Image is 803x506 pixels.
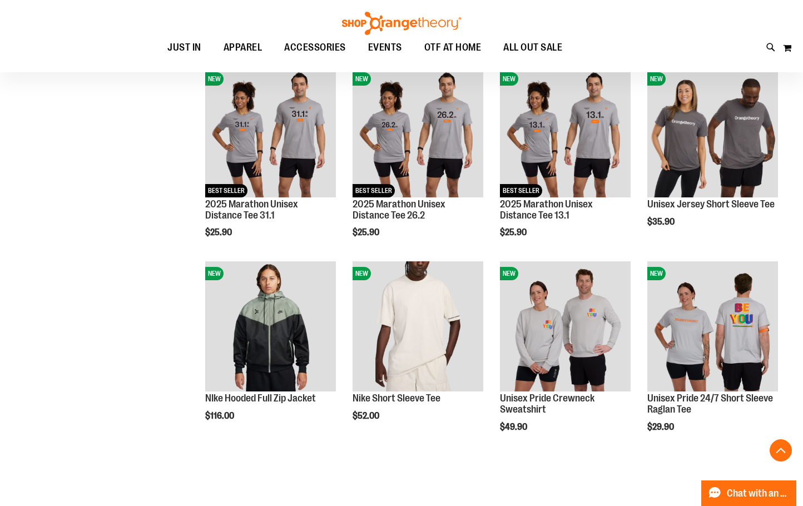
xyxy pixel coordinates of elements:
[500,199,593,221] a: 2025 Marathon Unisex Distance Tee 13.1
[500,72,518,86] span: NEW
[167,35,201,60] span: JUST IN
[200,256,341,449] div: product
[205,261,335,393] a: NIke Hooded Full Zip JacketNEW
[224,35,262,60] span: APPAREL
[494,256,636,460] div: product
[353,67,483,197] img: 2025 Marathon Unisex Distance Tee 26.2
[647,393,773,415] a: Unisex Pride 24/7 Short Sleeve Raglan Tee
[500,184,542,197] span: BEST SELLER
[205,411,236,421] span: $116.00
[353,199,445,221] a: 2025 Marathon Unisex Distance Tee 26.2
[205,393,316,404] a: NIke Hooded Full Zip Jacket
[353,393,440,404] a: Nike Short Sleeve Tee
[647,67,777,199] a: Unisex Jersey Short Sleeve TeeNEW
[647,199,775,210] a: Unisex Jersey Short Sleeve Tee
[500,267,518,280] span: NEW
[500,67,630,199] a: 2025 Marathon Unisex Distance Tee 13.1NEWBEST SELLER
[353,261,483,391] img: Nike Short Sleeve Tee
[205,67,335,199] a: 2025 Marathon Unisex Distance Tee 31.1NEWBEST SELLER
[500,393,594,415] a: Unisex Pride Crewneck Sweatshirt
[353,184,395,197] span: BEST SELLER
[353,67,483,199] a: 2025 Marathon Unisex Distance Tee 26.2NEWBEST SELLER
[205,267,224,280] span: NEW
[347,256,488,449] div: product
[647,261,777,391] img: Unisex Pride 24/7 Short Sleeve Raglan Tee
[642,61,783,255] div: product
[205,184,247,197] span: BEST SELLER
[205,67,335,197] img: 2025 Marathon Unisex Distance Tee 31.1
[647,422,676,432] span: $29.90
[494,61,636,266] div: product
[500,261,630,393] a: Unisex Pride Crewneck SweatshirtNEW
[727,488,790,499] span: Chat with an Expert
[770,439,792,462] button: Back To Top
[500,261,630,391] img: Unisex Pride Crewneck Sweatshirt
[347,61,488,266] div: product
[353,72,371,86] span: NEW
[353,261,483,393] a: Nike Short Sleeve TeeNEW
[200,61,341,266] div: product
[503,35,562,60] span: ALL OUT SALE
[205,261,335,391] img: NIke Hooded Full Zip Jacket
[205,199,298,221] a: 2025 Marathon Unisex Distance Tee 31.1
[353,411,381,421] span: $52.00
[647,267,666,280] span: NEW
[647,217,676,227] span: $35.90
[647,72,666,86] span: NEW
[205,72,224,86] span: NEW
[205,227,234,237] span: $25.90
[353,267,371,280] span: NEW
[500,422,529,432] span: $49.90
[368,35,402,60] span: EVENTS
[500,67,630,197] img: 2025 Marathon Unisex Distance Tee 13.1
[701,480,797,506] button: Chat with an Expert
[424,35,482,60] span: OTF AT HOME
[340,12,463,35] img: Shop Orangetheory
[500,227,528,237] span: $25.90
[642,256,783,460] div: product
[284,35,346,60] span: ACCESSORIES
[647,67,777,197] img: Unisex Jersey Short Sleeve Tee
[353,227,381,237] span: $25.90
[647,261,777,393] a: Unisex Pride 24/7 Short Sleeve Raglan TeeNEW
